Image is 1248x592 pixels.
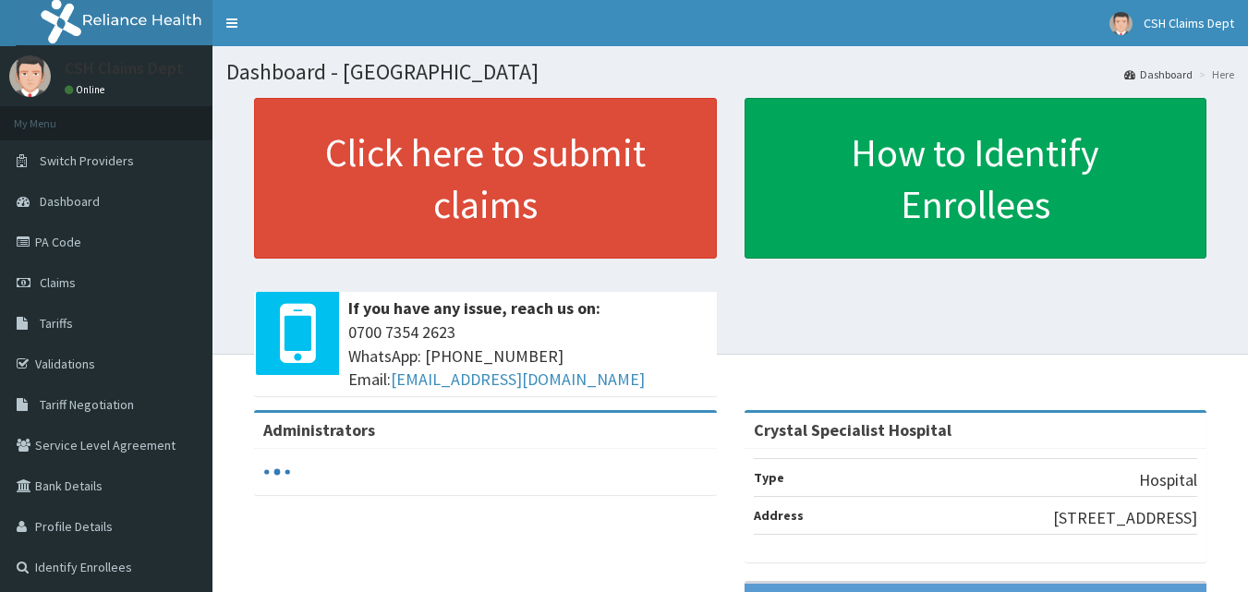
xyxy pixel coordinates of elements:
[40,274,76,291] span: Claims
[40,396,134,413] span: Tariff Negotiation
[65,60,184,77] p: CSH Claims Dept
[348,297,600,319] b: If you have any issue, reach us on:
[754,419,951,441] strong: Crystal Specialist Hospital
[254,98,717,259] a: Click here to submit claims
[40,315,73,332] span: Tariffs
[40,193,100,210] span: Dashboard
[40,152,134,169] span: Switch Providers
[226,60,1234,84] h1: Dashboard - [GEOGRAPHIC_DATA]
[9,55,51,97] img: User Image
[65,83,109,96] a: Online
[1124,66,1193,82] a: Dashboard
[745,98,1207,259] a: How to Identify Enrollees
[754,469,784,486] b: Type
[1053,506,1197,530] p: [STREET_ADDRESS]
[263,419,375,441] b: Administrators
[391,368,645,390] a: [EMAIL_ADDRESS][DOMAIN_NAME]
[1144,15,1234,31] span: CSH Claims Dept
[263,458,291,486] svg: audio-loading
[1139,468,1197,492] p: Hospital
[1194,66,1234,82] li: Here
[754,507,804,524] b: Address
[1109,12,1133,35] img: User Image
[348,320,708,392] span: 0700 7354 2623 WhatsApp: [PHONE_NUMBER] Email:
